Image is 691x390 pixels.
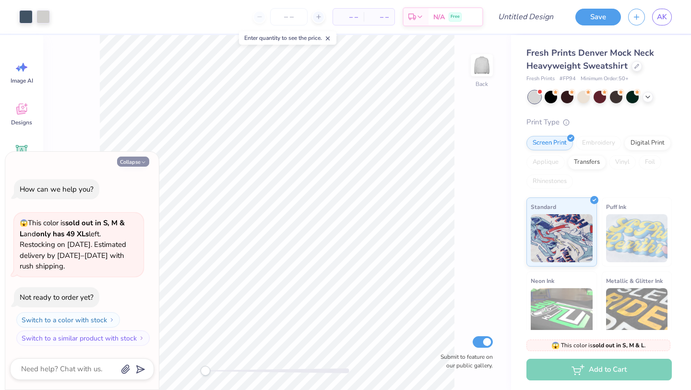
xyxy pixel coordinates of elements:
[551,341,560,350] span: 😱
[531,276,554,286] span: Neon Ink
[593,341,644,349] strong: sold out in S, M & L
[11,119,32,126] span: Designs
[369,12,389,22] span: – –
[526,136,573,150] div: Screen Print
[526,174,573,189] div: Rhinestones
[581,75,629,83] span: Minimum Order: 50 +
[606,202,626,212] span: Puff Ink
[606,214,668,262] img: Puff Ink
[526,117,672,128] div: Print Type
[652,9,672,25] a: AK
[117,157,149,167] button: Collapse
[575,9,621,25] button: Save
[624,136,671,150] div: Digital Print
[451,13,460,20] span: Free
[472,56,491,75] img: Back
[606,276,663,286] span: Metallic & Glitter Ink
[16,312,120,328] button: Switch to a color with stock
[568,155,606,170] div: Transfers
[433,12,445,22] span: N/A
[639,155,661,170] div: Foil
[270,8,308,25] input: – –
[476,80,488,88] div: Back
[435,353,493,370] label: Submit to feature on our public gallery.
[20,184,94,194] div: How can we help you?
[16,330,150,346] button: Switch to a similar product with stock
[20,292,94,302] div: Not ready to order yet?
[490,7,561,26] input: Untitled Design
[36,229,89,239] strong: only has 49 XLs
[20,218,126,271] span: This color is and left. Restocking on [DATE]. Estimated delivery by [DATE]–[DATE] with rush shipp...
[531,202,556,212] span: Standard
[609,155,636,170] div: Vinyl
[239,31,336,45] div: Enter quantity to see the price.
[531,214,593,262] img: Standard
[201,366,210,376] div: Accessibility label
[20,219,28,228] span: 😱
[531,288,593,336] img: Neon Ink
[576,136,621,150] div: Embroidery
[20,218,125,239] strong: sold out in S, M & L
[139,335,144,341] img: Switch to a similar product with stock
[551,341,646,350] span: This color is .
[339,12,358,22] span: – –
[11,77,33,85] span: Image AI
[526,75,555,83] span: Fresh Prints
[526,155,565,170] div: Applique
[606,288,668,336] img: Metallic & Glitter Ink
[109,317,115,323] img: Switch to a color with stock
[526,47,654,72] span: Fresh Prints Denver Mock Neck Heavyweight Sweatshirt
[560,75,576,83] span: # FP94
[657,12,667,23] span: AK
